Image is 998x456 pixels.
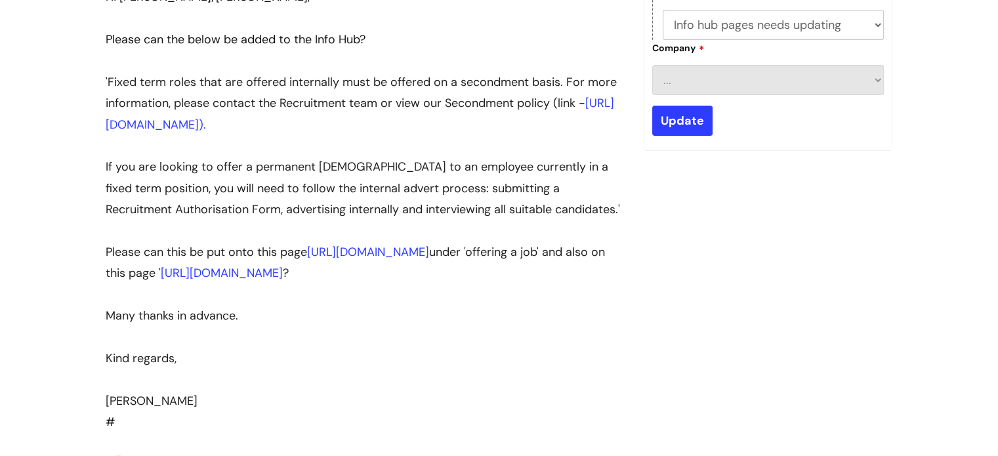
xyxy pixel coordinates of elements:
a: [URL][DOMAIN_NAME] [161,265,283,281]
div: Please can the below be added to the Info Hub? [106,29,624,50]
a: [URL][DOMAIN_NAME]). [106,95,614,132]
label: Company [652,41,705,54]
a: [URL][DOMAIN_NAME] [307,244,429,260]
input: Update [652,106,713,136]
span: [PERSON_NAME] [106,393,198,409]
span: Kind regards, [106,350,177,366]
span: 'Fixed term roles that are offered internally must be offered on a secondment basis. For more inf... [106,74,617,133]
span: Please can this be put onto this page under 'offering a job' and also on this page ' ? [106,244,605,281]
span: Many thanks in advance. [106,308,238,323]
span: If you are looking to offer a permanent [DEMOGRAPHIC_DATA] to an employee currently in a fixed te... [106,159,620,217]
